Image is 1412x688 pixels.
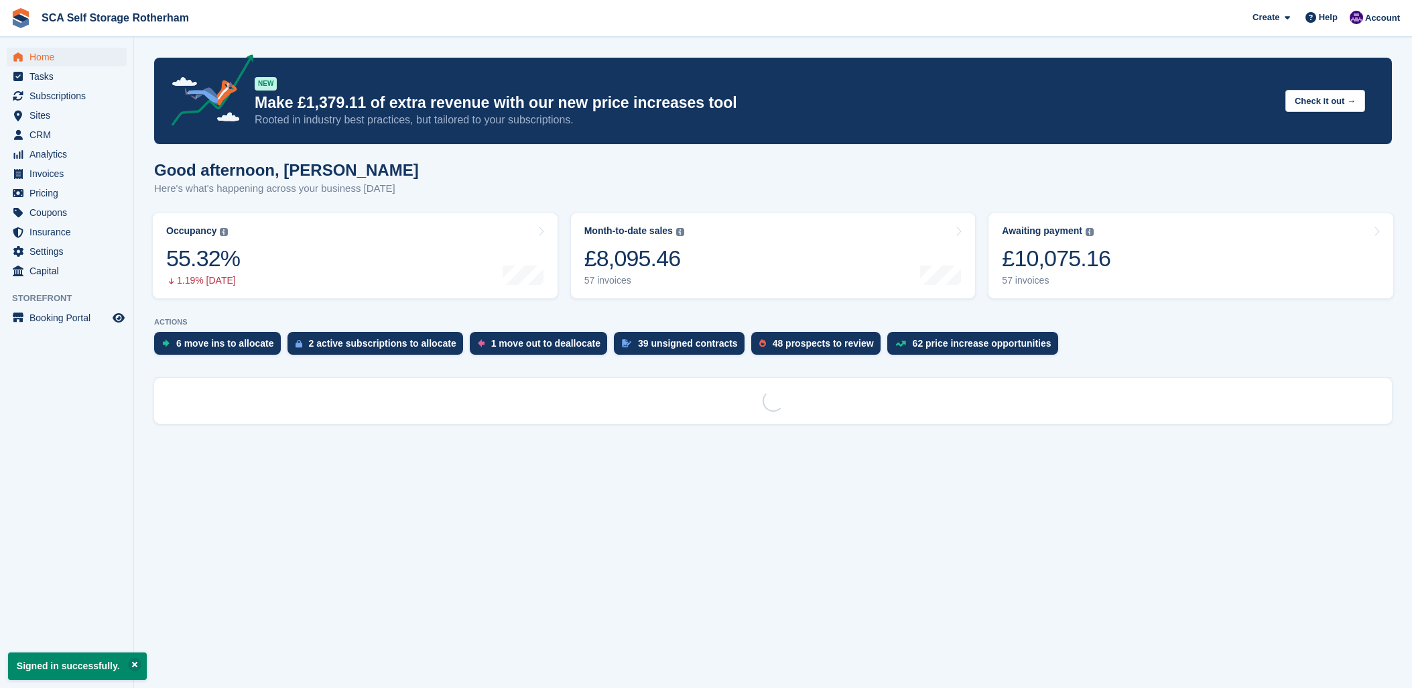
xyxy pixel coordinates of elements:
a: menu [7,87,127,105]
div: Month-to-date sales [584,225,673,237]
a: 1 move out to deallocate [470,332,614,361]
a: menu [7,145,127,164]
a: menu [7,164,127,183]
a: 62 price increase opportunities [887,332,1065,361]
img: price-adjustments-announcement-icon-8257ccfd72463d97f412b2fc003d46551f7dbcb40ab6d574587a9cd5c0d94... [160,54,254,131]
div: 6 move ins to allocate [176,338,274,349]
a: menu [7,203,127,222]
img: contract_signature_icon-13c848040528278c33f63329250d36e43548de30e8caae1d1a13099fd9432cc5.svg [622,339,631,347]
span: Create [1253,11,1279,24]
img: stora-icon-8386f47178a22dfd0bd8f6a31ec36ba5ce8667c1dd55bd0f319d3a0aa187defe.svg [11,8,31,28]
a: Preview store [111,310,127,326]
p: Signed in successfully. [8,652,147,680]
a: menu [7,48,127,66]
img: icon-info-grey-7440780725fd019a000dd9b08b2336e03edf1995a4989e88bcd33f0948082b44.svg [220,228,228,236]
span: Analytics [29,145,110,164]
div: £10,075.16 [1002,245,1110,272]
p: Here's what's happening across your business [DATE] [154,181,419,196]
span: Home [29,48,110,66]
span: Coupons [29,203,110,222]
div: Awaiting payment [1002,225,1082,237]
p: ACTIONS [154,318,1392,327]
a: 39 unsigned contracts [614,332,751,361]
div: 55.32% [166,245,240,272]
span: Sites [29,106,110,125]
span: Storefront [12,292,133,305]
a: menu [7,242,127,261]
div: 2 active subscriptions to allocate [309,338,456,349]
a: menu [7,67,127,86]
a: menu [7,223,127,241]
a: Awaiting payment £10,075.16 57 invoices [988,213,1393,298]
a: menu [7,184,127,203]
a: Occupancy 55.32% 1.19% [DATE] [153,213,558,298]
span: Settings [29,242,110,261]
img: move_ins_to_allocate_icon-fdf77a2bb77ea45bf5b3d319d69a93e2d87916cf1d5bf7949dd705db3b84f3ca.svg [162,339,170,347]
a: 48 prospects to review [751,332,887,361]
span: Account [1365,11,1400,25]
div: £8,095.46 [584,245,684,272]
span: Insurance [29,223,110,241]
div: 57 invoices [584,275,684,286]
a: Month-to-date sales £8,095.46 57 invoices [571,213,976,298]
span: Booking Portal [29,308,110,327]
img: icon-info-grey-7440780725fd019a000dd9b08b2336e03edf1995a4989e88bcd33f0948082b44.svg [676,228,684,236]
div: 1.19% [DATE] [166,275,240,286]
span: CRM [29,125,110,144]
span: Tasks [29,67,110,86]
span: Capital [29,262,110,280]
h1: Good afternoon, [PERSON_NAME] [154,161,419,179]
p: Rooted in industry best practices, but tailored to your subscriptions. [255,113,1275,127]
img: icon-info-grey-7440780725fd019a000dd9b08b2336e03edf1995a4989e88bcd33f0948082b44.svg [1086,228,1094,236]
img: Kelly Neesham [1350,11,1363,24]
a: menu [7,262,127,280]
a: menu [7,308,127,327]
img: prospect-51fa495bee0391a8d652442698ab0144808aea92771e9ea1ae160a38d050c398.svg [759,339,766,347]
div: Occupancy [166,225,216,237]
div: 48 prospects to review [773,338,874,349]
a: 2 active subscriptions to allocate [287,332,470,361]
span: Subscriptions [29,87,110,105]
a: menu [7,106,127,125]
div: 1 move out to deallocate [491,338,600,349]
img: active_subscription_to_allocate_icon-d502201f5373d7db506a760aba3b589e785aa758c864c3986d89f69b8ff3... [296,339,302,348]
a: menu [7,125,127,144]
span: Pricing [29,184,110,203]
div: NEW [255,77,277,91]
img: move_outs_to_deallocate_icon-f764333ba52eb49d3ac5e1228854f67142a1ed5810a6f6cc68b1a99e826820c5.svg [478,339,485,347]
span: Invoices [29,164,110,183]
div: 62 price increase opportunities [913,338,1051,349]
div: 39 unsigned contracts [638,338,738,349]
div: 57 invoices [1002,275,1110,286]
span: Help [1319,11,1338,24]
a: SCA Self Storage Rotherham [36,7,194,29]
a: 6 move ins to allocate [154,332,287,361]
img: price_increase_opportunities-93ffe204e8149a01c8c9dc8f82e8f89637d9d84a8eef4429ea346261dce0b2c0.svg [895,341,906,347]
button: Check it out → [1285,90,1365,112]
p: Make £1,379.11 of extra revenue with our new price increases tool [255,93,1275,113]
